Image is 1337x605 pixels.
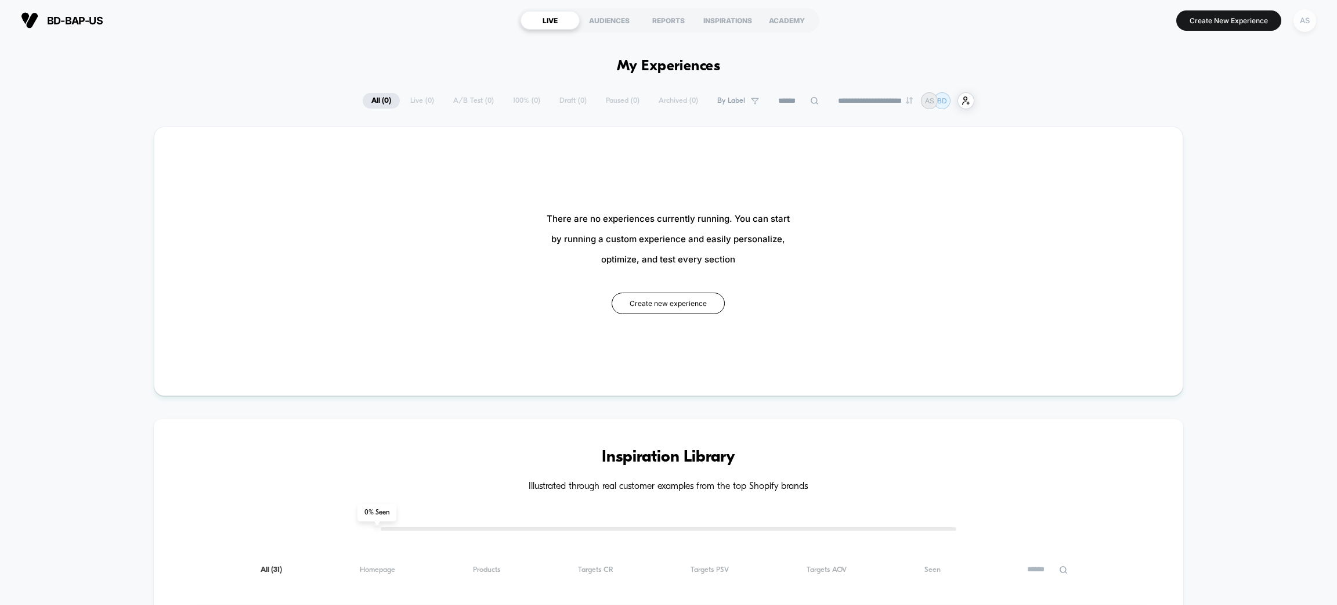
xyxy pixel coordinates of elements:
[189,481,1148,492] h4: Illustrated through real customer examples from the top Shopify brands
[47,15,103,27] span: bd-bap-us
[906,97,913,104] img: end
[580,11,639,30] div: AUDIENCES
[363,93,400,109] span: All ( 0 )
[473,566,500,574] span: Products
[189,448,1148,467] h3: Inspiration Library
[924,566,941,574] span: Seen
[1176,10,1281,31] button: Create New Experience
[757,11,816,30] div: ACADEMY
[639,11,698,30] div: REPORTS
[547,208,790,269] span: There are no experiences currently running. You can start by running a custom experience and easi...
[717,96,745,105] span: By Label
[17,11,106,30] button: bd-bap-us
[691,566,729,574] span: Targets PSV
[1293,9,1316,32] div: AS
[261,566,282,574] span: All
[612,293,725,314] button: Create new experience
[937,96,947,105] p: BD
[21,12,38,29] img: Visually logo
[357,504,396,521] span: 0 % Seen
[271,566,282,574] span: ( 31 )
[807,566,847,574] span: Targets AOV
[925,96,934,105] p: AS
[360,566,395,574] span: Homepage
[521,11,580,30] div: LIVE
[617,58,721,75] h1: My Experiences
[698,11,757,30] div: INSPIRATIONS
[1290,9,1320,33] button: AS
[578,566,613,574] span: Targets CR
